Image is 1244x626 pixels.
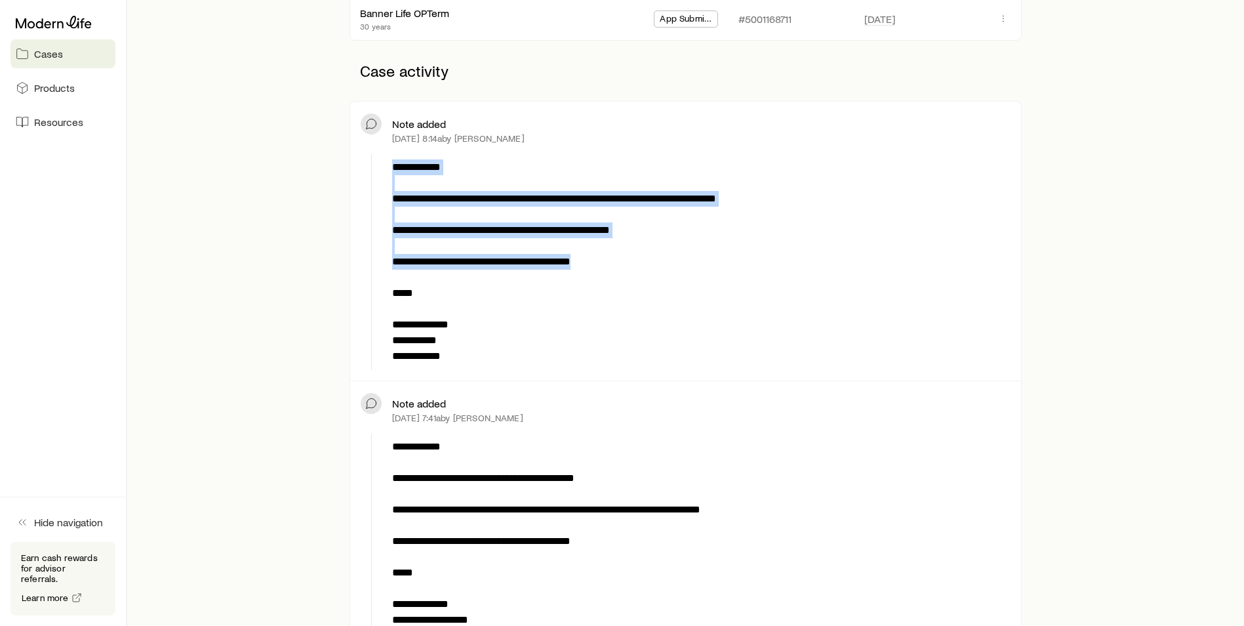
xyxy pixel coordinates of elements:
p: Case activity [350,51,1021,91]
button: Hide navigation [10,508,115,537]
a: Resources [10,108,115,136]
span: Products [34,81,75,94]
span: [DATE] [864,12,895,26]
div: Banner Life OPTerm [360,7,449,20]
p: #5001168711 [738,12,792,26]
a: Products [10,73,115,102]
p: Note added [392,117,446,131]
span: Resources [34,115,83,129]
a: Cases [10,39,115,68]
a: Banner Life OPTerm [360,7,449,19]
span: Learn more [22,593,69,602]
span: App Submitted [660,13,712,27]
div: Earn cash rewards for advisor referrals.Learn more [10,542,115,616]
p: [DATE] 8:14a by [PERSON_NAME] [392,133,524,144]
p: 30 years [360,21,449,31]
p: Note added [392,397,446,410]
span: Cases [34,47,63,60]
p: Earn cash rewards for advisor referrals. [21,553,105,584]
p: [DATE] 7:41a by [PERSON_NAME] [392,413,523,423]
span: Hide navigation [34,516,103,529]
